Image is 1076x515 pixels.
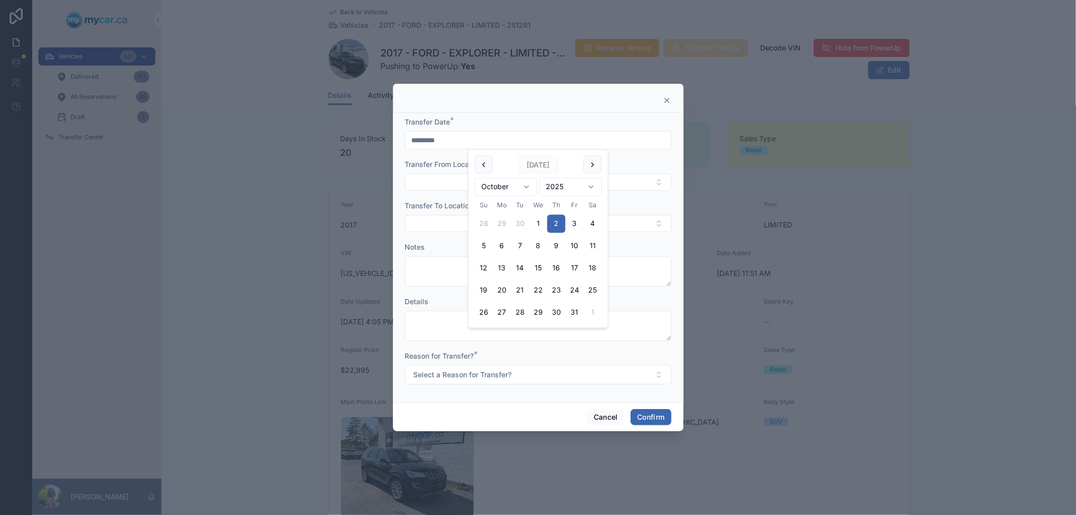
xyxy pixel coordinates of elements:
[405,201,474,210] span: Transfer To Location
[405,243,425,251] span: Notes
[565,237,584,255] button: Friday, October 10th, 2025
[475,304,493,322] button: Sunday, October 26th, 2025
[584,259,602,277] button: Saturday, October 18th, 2025
[547,281,565,300] button: Thursday, October 23rd, 2025
[547,200,565,211] th: Thursday
[631,409,671,425] button: Confirm
[405,215,671,232] button: Select Button
[565,281,584,300] button: Friday, October 24th, 2025
[547,215,565,233] button: Today, Thursday, October 2nd, 2025, selected
[405,174,671,191] button: Select Button
[493,200,511,211] th: Monday
[493,281,511,300] button: Monday, October 20th, 2025
[529,200,547,211] th: Wednesday
[565,215,584,233] button: Friday, October 3rd, 2025
[565,304,584,322] button: Friday, October 31st, 2025
[511,281,529,300] button: Tuesday, October 21st, 2025
[511,200,529,211] th: Tuesday
[511,215,529,233] button: Tuesday, September 30th, 2025
[584,281,602,300] button: Saturday, October 25th, 2025
[475,200,602,322] table: October 2025
[587,409,625,425] button: Cancel
[405,118,450,126] span: Transfer Date
[414,370,512,380] span: Select a Reason for Transfer?
[529,237,547,255] button: Wednesday, October 8th, 2025
[475,237,493,255] button: Sunday, October 5th, 2025
[547,304,565,322] button: Thursday, October 30th, 2025
[584,215,602,233] button: Saturday, October 4th, 2025
[405,297,429,306] span: Details
[475,200,493,211] th: Sunday
[529,215,547,233] button: Wednesday, October 1st, 2025
[529,281,547,300] button: Wednesday, October 22nd, 2025
[565,200,584,211] th: Friday
[405,160,482,168] span: Transfer From Location
[584,237,602,255] button: Saturday, October 11th, 2025
[475,281,493,300] button: Sunday, October 19th, 2025
[493,237,511,255] button: Monday, October 6th, 2025
[493,215,511,233] button: Monday, September 29th, 2025
[511,237,529,255] button: Tuesday, October 7th, 2025
[529,304,547,322] button: Wednesday, October 29th, 2025
[584,200,602,211] th: Saturday
[493,304,511,322] button: Monday, October 27th, 2025
[493,259,511,277] button: Monday, October 13th, 2025
[547,237,565,255] button: Thursday, October 9th, 2025
[475,259,493,277] button: Sunday, October 12th, 2025
[511,304,529,322] button: Tuesday, October 28th, 2025
[511,259,529,277] button: Tuesday, October 14th, 2025
[405,365,671,384] button: Select Button
[565,259,584,277] button: Friday, October 17th, 2025
[529,259,547,277] button: Wednesday, October 15th, 2025
[584,304,602,322] button: Saturday, November 1st, 2025
[475,215,493,233] button: Sunday, September 28th, 2025
[547,259,565,277] button: Thursday, October 16th, 2025
[405,352,474,360] span: Reason for Transfer?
